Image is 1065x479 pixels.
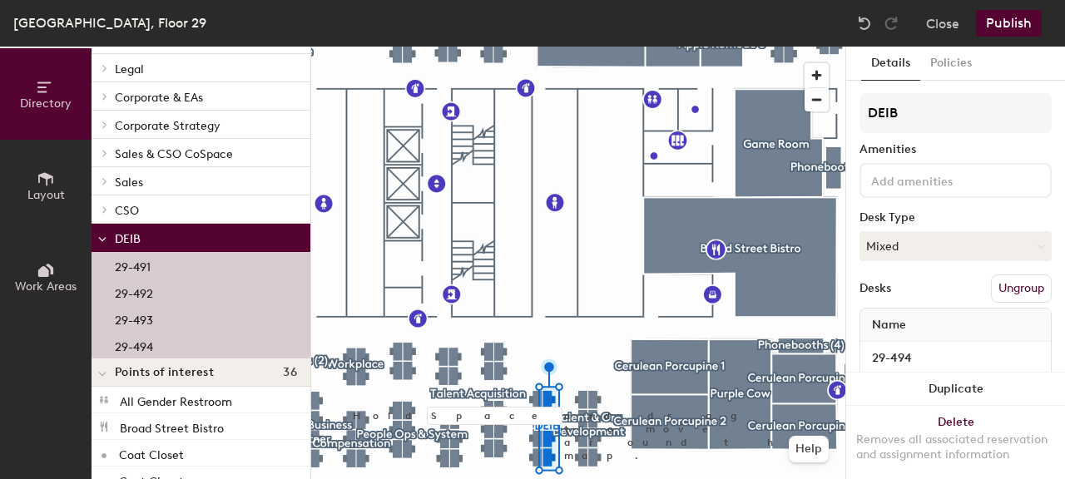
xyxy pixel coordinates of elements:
span: Directory [20,96,72,111]
p: 29-491 [115,255,151,274]
span: Name [864,310,914,340]
div: Removes all associated reservation and assignment information [856,432,1055,462]
div: Amenities [859,143,1052,156]
button: Help [789,436,829,462]
span: Sales & CSO CoSpace [115,147,233,161]
span: Sales [115,175,143,190]
span: Points of interest [115,366,214,379]
span: 36 [283,366,297,379]
input: Add amenities [868,170,1018,190]
div: [GEOGRAPHIC_DATA], Floor 29 [13,12,206,33]
button: DeleteRemoves all associated reservation and assignment information [846,406,1065,479]
div: Desk Type [859,211,1052,225]
img: Redo [883,15,899,32]
img: Undo [856,15,873,32]
p: 29-494 [115,335,153,354]
span: Legal [115,62,144,77]
input: Unnamed desk [864,347,1048,370]
p: 29-493 [115,309,153,328]
span: CSO [115,204,139,218]
button: Close [926,10,959,37]
button: Duplicate [846,373,1065,406]
span: Layout [27,188,65,202]
button: Publish [976,10,1042,37]
button: Ungroup [991,274,1052,303]
button: Details [861,47,920,81]
span: Work Areas [15,279,77,294]
span: Corporate Strategy [115,119,220,133]
button: Policies [920,47,982,81]
p: Coat Closet [119,443,184,462]
span: Finance [115,34,157,48]
button: Mixed [859,231,1052,261]
p: Broad Street Bistro [120,417,224,436]
p: 29-492 [115,282,153,301]
div: Desks [859,282,891,295]
span: Corporate & EAs [115,91,203,105]
p: All Gender Restroom [120,390,232,409]
span: DEIB [115,232,141,246]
